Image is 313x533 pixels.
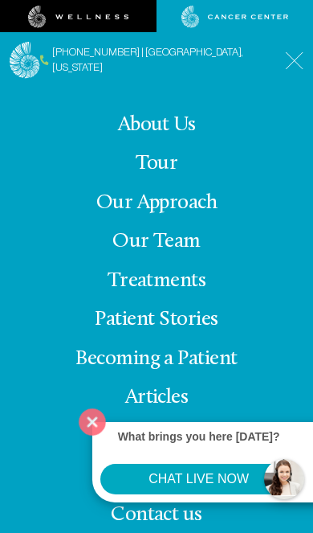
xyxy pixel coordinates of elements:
[75,348,238,370] a: Becoming a Patient
[118,114,196,136] a: About Us
[28,6,129,28] img: wellness
[73,403,112,441] button: Close
[95,309,217,330] a: Patient Stories
[125,387,189,408] a: Articles
[52,45,272,75] span: [PHONE_NUMBER] | [GEOGRAPHIC_DATA], [US_STATE]
[40,45,272,75] a: [PHONE_NUMBER] | [GEOGRAPHIC_DATA], [US_STATE]
[285,51,303,70] img: icon-hamburger
[136,153,178,174] a: Tour
[112,231,201,252] a: Our Team
[108,270,206,292] a: Treatments
[111,504,202,526] span: Contact us
[10,42,40,80] img: logo
[118,430,280,443] strong: What brings you here [DATE]?
[100,464,297,494] button: CHAT LIVE NOW
[181,6,289,28] img: cancer center
[96,192,217,214] a: Our Approach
